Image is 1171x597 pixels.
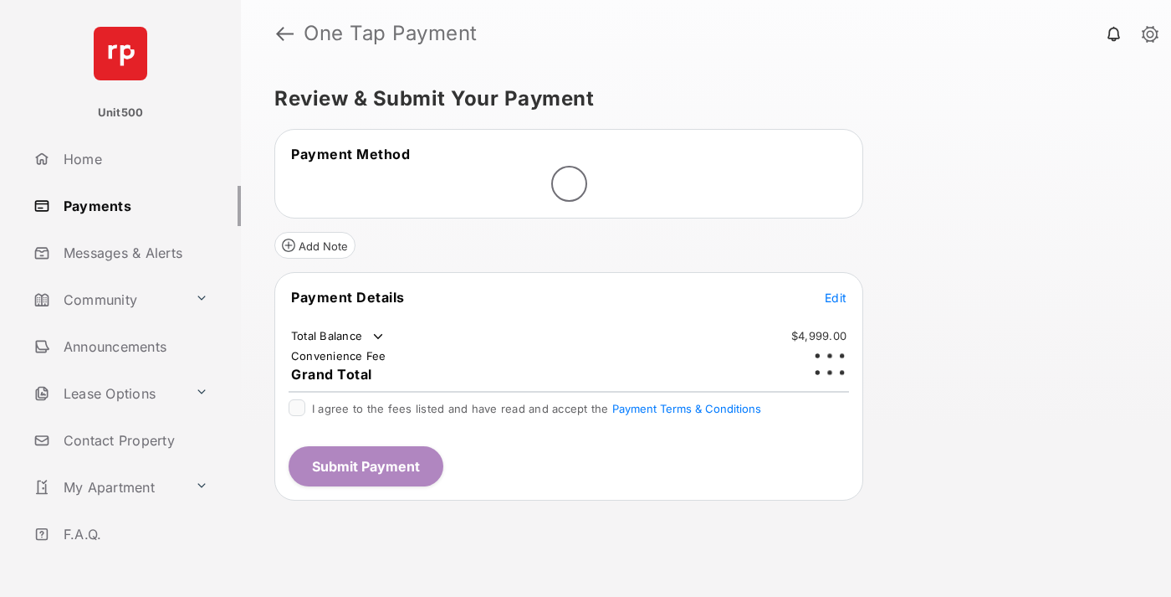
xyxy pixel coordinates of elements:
[790,328,847,343] td: $4,999.00
[312,402,761,415] span: I agree to the fees listed and have read and accept the
[612,402,761,415] button: I agree to the fees listed and have read and accept the
[27,139,241,179] a: Home
[291,366,372,383] span: Grand Total
[304,23,478,44] strong: One Tap Payment
[274,89,1124,109] h5: Review & Submit Your Payment
[291,289,405,306] span: Payment Details
[94,27,147,80] img: svg+xml;base64,PHN2ZyB4bWxucz0iaHR0cDovL3d3dy53My5vcmcvMjAwMC9zdmciIHdpZHRoPSI2NCIgaGVpZ2h0PSI2NC...
[27,186,241,226] a: Payments
[27,420,241,461] a: Contact Property
[274,232,355,259] button: Add Note
[27,280,188,320] a: Community
[98,105,144,121] p: Unit500
[291,146,410,162] span: Payment Method
[27,373,188,414] a: Lease Options
[825,289,846,306] button: Edit
[27,233,241,273] a: Messages & Alerts
[27,514,241,554] a: F.A.Q.
[290,348,387,363] td: Convenience Fee
[825,291,846,305] span: Edit
[27,327,241,367] a: Announcements
[289,446,443,486] button: Submit Payment
[27,467,188,507] a: My Apartment
[290,328,386,345] td: Total Balance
